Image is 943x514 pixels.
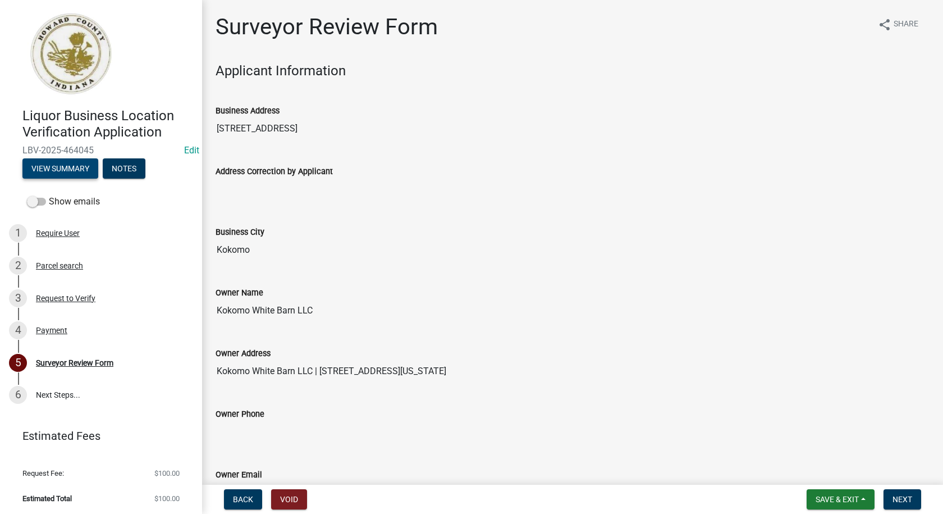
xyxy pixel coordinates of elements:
[9,224,27,242] div: 1
[36,359,113,367] div: Surveyor Review Form
[892,495,912,504] span: Next
[216,13,438,40] h1: Surveyor Review Form
[22,12,118,96] img: Howard County, Indiana
[224,489,262,510] button: Back
[9,354,27,372] div: 5
[869,13,927,35] button: shareShare
[22,165,98,174] wm-modal-confirm: Summary
[807,489,875,510] button: Save & Exit
[9,257,27,275] div: 2
[216,63,930,79] h4: Applicant Information
[36,294,95,302] div: Request to Verify
[816,495,859,504] span: Save & Exit
[9,386,27,404] div: 6
[103,165,145,174] wm-modal-confirm: Notes
[894,18,918,31] span: Share
[9,425,184,447] a: Estimated Fees
[36,262,83,270] div: Parcel search
[878,18,891,31] i: share
[216,289,263,297] label: Owner Name
[216,350,271,358] label: Owner Address
[9,321,27,339] div: 4
[184,145,199,156] a: Edit
[154,470,180,477] span: $100.00
[884,489,921,510] button: Next
[36,326,67,334] div: Payment
[22,470,64,477] span: Request Fee:
[103,158,145,179] button: Notes
[154,495,180,502] span: $100.00
[216,107,280,115] label: Business Address
[22,108,193,140] h4: Liquor Business Location Verification Application
[216,229,264,236] label: Business City
[216,411,264,419] label: Owner Phone
[271,489,307,510] button: Void
[233,495,253,504] span: Back
[22,145,180,156] span: LBV-2025-464045
[27,195,100,208] label: Show emails
[36,229,80,237] div: Require User
[22,495,72,502] span: Estimated Total
[9,289,27,307] div: 3
[184,145,199,156] wm-modal-confirm: Edit Application Number
[216,168,333,176] label: Address Correction by Applicant
[216,471,262,479] label: Owner Email
[22,158,98,179] button: View Summary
